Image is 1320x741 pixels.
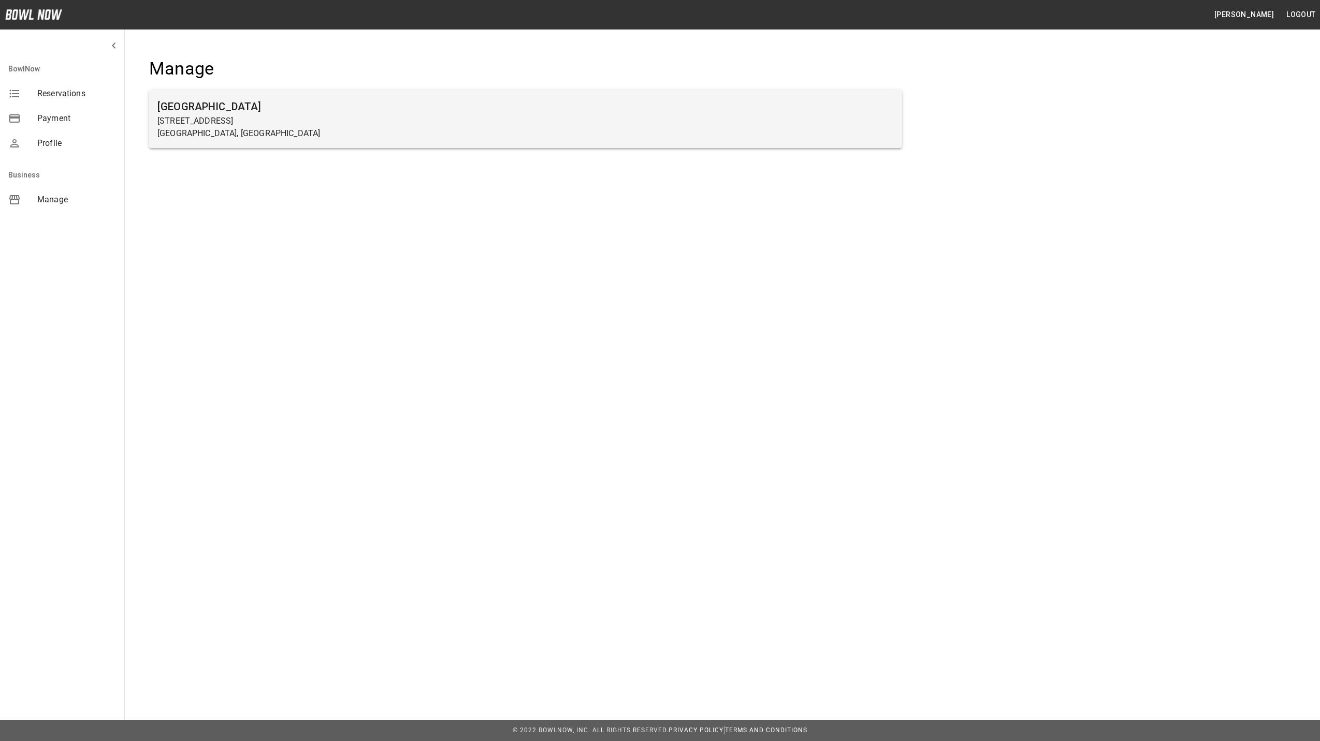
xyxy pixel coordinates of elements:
[37,87,116,100] span: Reservations
[1210,5,1278,24] button: [PERSON_NAME]
[5,9,62,20] img: logo
[37,194,116,206] span: Manage
[1283,5,1320,24] button: Logout
[37,137,116,150] span: Profile
[513,727,669,734] span: © 2022 BowlNow, Inc. All Rights Reserved.
[157,98,894,115] h6: [GEOGRAPHIC_DATA]
[37,112,116,125] span: Payment
[669,727,723,734] a: Privacy Policy
[725,727,807,734] a: Terms and Conditions
[149,58,902,80] h4: Manage
[157,115,894,127] p: [STREET_ADDRESS]
[157,127,894,140] p: [GEOGRAPHIC_DATA], [GEOGRAPHIC_DATA]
